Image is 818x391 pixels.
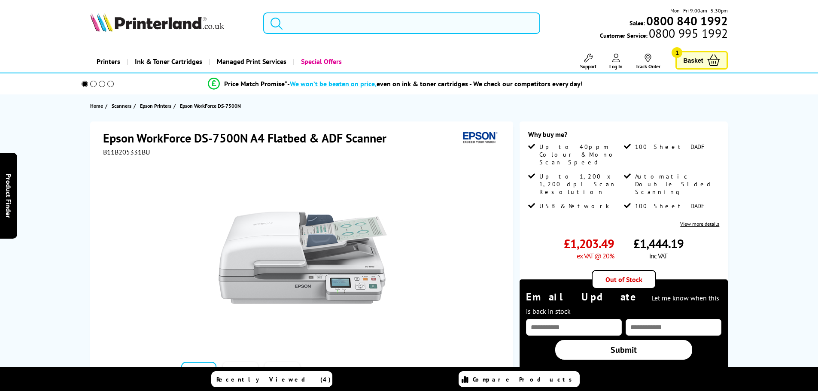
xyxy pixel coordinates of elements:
[293,51,348,73] a: Special Offers
[580,54,596,70] a: Support
[287,79,583,88] div: - even on ink & toner cartridges - We check our competitors every day!
[90,13,253,33] a: Printerland Logo
[526,290,721,317] div: Email Update
[90,13,224,32] img: Printerland Logo
[140,101,173,110] a: Epson Printers
[140,101,171,110] span: Epson Printers
[646,13,728,29] b: 0800 840 1992
[629,19,645,27] span: Sales:
[539,173,622,196] span: Up to 1,200 x 1,200 dpi Scan Resolution
[127,51,209,73] a: Ink & Toner Cartridges
[112,101,131,110] span: Scanners
[670,6,728,15] span: Mon - Fri 9:00am - 5:30pm
[219,173,387,342] img: Epson WorkForce DS-7500N
[648,29,728,37] span: 0800 995 1992
[70,76,721,91] li: modal_Promise
[635,143,707,151] span: 100 Sheet DADF
[675,51,728,70] a: Basket 1
[180,101,241,110] span: Epson WorkForce DS-7500N
[555,340,692,360] a: Submit
[290,79,377,88] span: We won’t be beaten on price,
[224,79,287,88] span: Price Match Promise*
[577,252,614,260] span: ex VAT @ 20%
[526,294,719,315] span: Let me know when this is back in stock
[564,236,614,252] span: £1,203.49
[580,63,596,70] span: Support
[609,54,623,70] a: Log In
[180,101,243,110] a: Epson WorkForce DS-7500N
[539,143,622,166] span: Up to 40ppm Colour & Mono Scan Speed
[135,51,202,73] span: Ink & Toner Cartridges
[90,101,103,110] span: Home
[209,51,293,73] a: Managed Print Services
[672,47,682,58] span: 1
[216,376,331,383] span: Recently Viewed (4)
[636,54,660,70] a: Track Order
[600,29,728,39] span: Customer Service:
[635,202,707,210] span: 100 Sheet DADF
[103,130,395,146] h1: Epson WorkForce DS-7500N A4 Flatbed & ADF Scanner
[112,101,134,110] a: Scanners
[4,173,13,218] span: Product Finder
[683,55,703,66] span: Basket
[459,130,499,146] img: Epson
[459,371,580,387] a: Compare Products
[103,148,150,156] span: B11B205331BU
[528,130,719,143] div: Why buy me?
[473,376,577,383] span: Compare Products
[90,51,127,73] a: Printers
[645,17,728,25] a: 0800 840 1992
[90,101,105,110] a: Home
[680,221,719,227] a: View more details
[211,371,332,387] a: Recently Viewed (4)
[609,63,623,70] span: Log In
[539,202,609,210] span: USB & Network
[592,270,656,289] div: Out of Stock
[635,173,718,196] span: Automatic Double Sided Scanning
[633,236,684,252] span: £1,444.19
[649,252,667,260] span: inc VAT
